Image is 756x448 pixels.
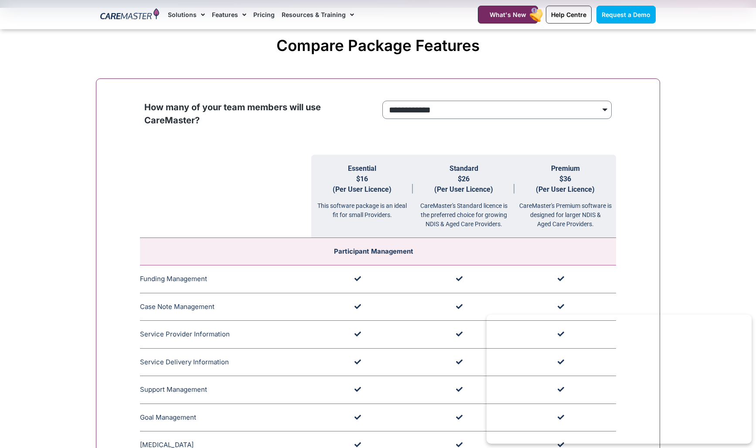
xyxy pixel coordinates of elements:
span: $36 (Per User Licence) [536,175,595,193]
form: price Form radio [382,101,612,123]
span: Participant Management [334,247,413,255]
span: What's New [490,11,526,18]
iframe: Popup CTA [487,315,752,444]
span: $26 (Per User Licence) [434,175,493,193]
td: Support Management [140,376,311,404]
a: What's New [478,6,538,24]
td: Service Delivery Information [140,348,311,376]
h2: Compare Package Features [100,36,656,54]
span: $16 (Per User Licence) [333,175,392,193]
img: CareMaster Logo [100,8,159,21]
td: Goal Management [140,404,311,431]
th: Premium [514,155,616,238]
td: Service Provider Information [140,321,311,349]
div: CareMaster's Standard licence is the preferred choice for growing NDIS & Aged Care Providers. [413,195,514,229]
th: Essential [311,155,413,238]
span: Help Centre [551,11,586,18]
span: Request a Demo [602,11,650,18]
a: Help Centre [546,6,592,24]
th: Standard [413,155,514,238]
a: Request a Demo [596,6,656,24]
div: This software package is an ideal fit for small Providers. [311,195,413,220]
p: How many of your team members will use CareMaster? [144,101,374,127]
td: Case Note Management [140,293,311,321]
td: Funding Management [140,265,311,293]
div: CareMaster's Premium software is designed for larger NDIS & Aged Care Providers. [514,195,616,229]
